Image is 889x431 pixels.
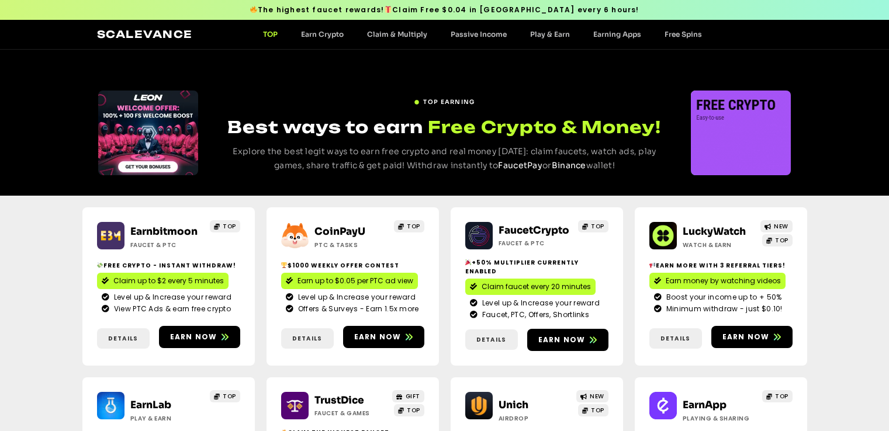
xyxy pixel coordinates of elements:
a: TOP [210,220,240,232]
a: EarnApp [683,399,727,411]
a: Earn Crypto [289,30,355,39]
span: GIFT [406,392,420,401]
a: FaucetCrypto [499,224,569,237]
a: TOP [578,220,608,232]
a: GIFT [392,390,424,402]
a: Binance [552,160,586,171]
span: Faucet, PTC, Offers, Shortlinks [479,310,589,320]
a: Play & Earn [518,30,582,39]
h2: +50% Multiplier currently enabled [465,258,608,276]
a: Details [97,328,150,349]
span: Earn money by watching videos [666,276,781,286]
span: TOP [775,392,788,401]
h2: Free crypto - Instant withdraw! [97,261,240,270]
span: Earn now [538,335,586,345]
span: TOP [223,222,236,231]
h2: Earn more with 3 referral Tiers! [649,261,793,270]
span: TOP [591,222,604,231]
span: Earn now [722,332,770,342]
a: Details [465,329,518,350]
a: Claim up to $2 every 5 minutes [97,273,229,289]
span: TOP [407,222,420,231]
span: View PTC Ads & earn free crypto [111,304,231,314]
a: TOP [762,390,793,402]
span: The highest faucet rewards! Claim Free $0.04 in [GEOGRAPHIC_DATA] every 6 hours! [250,5,639,15]
a: Earnbitmoon [130,225,198,238]
h2: Playing & Sharing [683,414,756,423]
a: TOP [251,30,289,39]
span: Details [476,335,506,344]
span: Level up & Increase your reward [295,292,416,303]
a: Details [649,328,702,349]
div: Slides [691,91,791,175]
a: TOP EARNING [414,93,475,106]
span: TOP EARNING [423,98,475,106]
h2: ptc & Tasks [314,241,388,249]
a: TOP [578,404,608,416]
a: TOP [394,220,424,232]
span: Boost your income up to + 50% [663,292,782,303]
span: Earn up to $0.05 per PTC ad view [298,276,413,286]
span: TOP [407,406,420,415]
h2: $1000 Weekly Offer contest [281,261,424,270]
span: Level up & Increase your reward [111,292,231,303]
a: Passive Income [439,30,518,39]
a: CoinPayU [314,225,365,238]
a: NEW [760,220,793,232]
h2: Watch & Earn [683,241,756,249]
nav: Menu [251,30,714,39]
a: TOP [762,234,793,246]
img: 📢 [649,262,655,268]
h2: Faucet & PTC [499,239,572,248]
span: Minimum withdraw - just $0.10! [663,304,783,314]
a: Free Spins [653,30,714,39]
div: 1 / 3 [691,91,791,175]
span: Best ways to earn [227,117,423,137]
div: Slides [98,91,198,175]
a: Details [281,328,334,349]
img: 🏆 [281,262,287,268]
a: Earn now [343,326,424,348]
a: Earn now [527,329,608,351]
h2: Airdrop [499,414,572,423]
a: TOP [210,390,240,402]
h2: Faucet & PTC [130,241,203,249]
span: Earn now [354,332,402,342]
span: NEW [774,222,788,231]
span: Details [292,334,322,343]
a: Earn now [711,326,793,348]
a: Claim & Multiply [355,30,439,39]
span: Details [660,334,690,343]
a: NEW [576,390,608,402]
img: 🎉 [465,259,471,265]
img: 💸 [97,262,103,268]
a: Earn money by watching videos [649,273,786,289]
a: Unich [499,399,528,411]
span: Earn now [170,332,217,342]
span: NEW [590,392,604,401]
h2: Play & Earn [130,414,203,423]
span: TOP [223,392,236,401]
a: TOP [394,404,424,416]
img: 🎁 [385,6,392,13]
span: Offers & Surveys - Earn 1.5x more [295,304,419,314]
a: FaucetPay [498,160,542,171]
span: Claim up to $2 every 5 minutes [113,276,224,286]
a: EarnLab [130,399,171,411]
a: Scalevance [97,28,193,40]
p: Explore the best legit ways to earn free crypto and real money [DATE]: claim faucets, watch ads, ... [220,145,669,173]
span: Claim faucet every 20 minutes [482,281,591,292]
a: Earning Apps [582,30,653,39]
a: Claim faucet every 20 minutes [465,279,596,295]
span: Free Crypto & Money! [428,116,661,138]
img: 🔥 [250,6,257,13]
span: Details [108,334,138,343]
span: Level up & Increase your reward [479,298,600,308]
a: Earn up to $0.05 per PTC ad view [281,273,418,289]
span: TOP [775,236,788,245]
h2: Faucet & Games [314,409,388,418]
a: TrustDice [314,394,364,406]
a: Earn now [159,326,240,348]
a: LuckyWatch [683,225,746,238]
span: TOP [591,406,604,415]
